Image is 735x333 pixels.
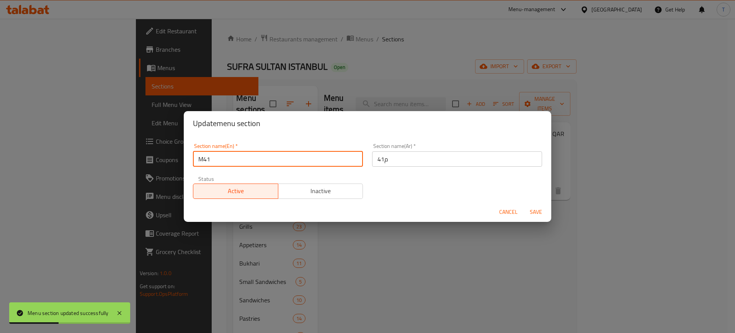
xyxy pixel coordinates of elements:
[196,185,275,197] span: Active
[372,151,542,167] input: Please enter section name(ar)
[278,184,363,199] button: Inactive
[499,207,518,217] span: Cancel
[28,309,109,317] div: Menu section updated successfully
[524,205,548,219] button: Save
[193,117,542,130] h2: Update menu section
[527,207,545,217] span: Save
[193,184,278,199] button: Active
[496,205,521,219] button: Cancel
[193,151,363,167] input: Please enter section name(en)
[281,185,360,197] span: Inactive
